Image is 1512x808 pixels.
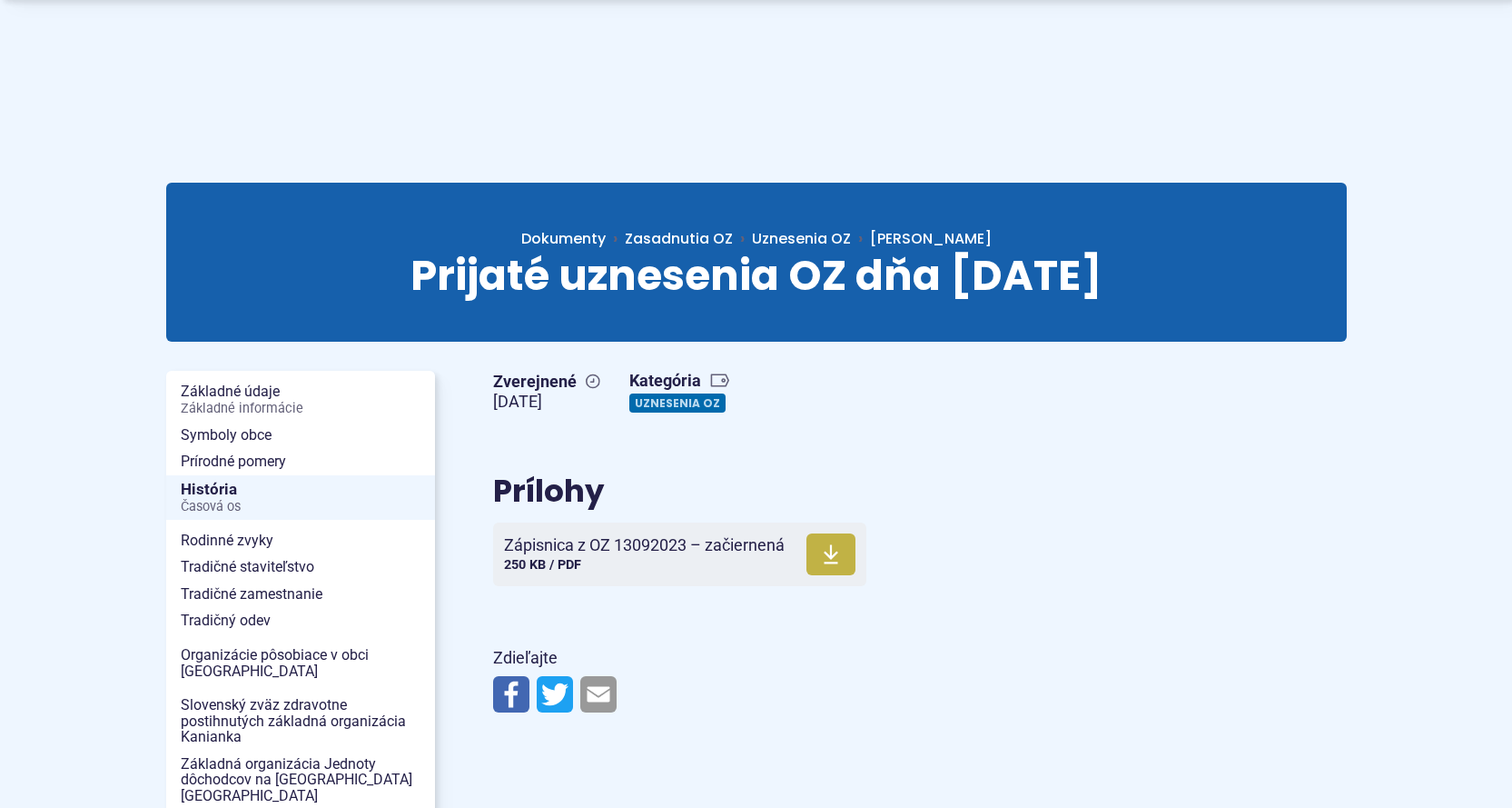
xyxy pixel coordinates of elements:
a: Tradičný odev [166,607,435,634]
span: Tradičné staviteľstvo [181,554,420,581]
span: Zasadnutia OZ [625,228,733,249]
span: [PERSON_NAME] [870,228,992,249]
span: Zverejnené [493,372,600,393]
span: Symboly obce [181,422,420,449]
a: Slovenský zväz zdravotne postihnutých základná organizácia Kanianka [166,692,435,751]
h2: Prílohy [493,474,1138,508]
span: Časová os [181,500,420,514]
a: Organizácie pôsobiace v obci [GEOGRAPHIC_DATA] [166,642,435,684]
span: Kategória [629,371,733,392]
a: HistóriaČasová os [166,475,435,520]
span: Tradičný odev [181,607,420,634]
a: Zápisnica z OZ 13092023 – začiernená 250 KB / PDF [493,523,866,586]
span: Prijaté uznesenia OZ dňa [DATE] [410,246,1102,304]
a: Uznesenia OZ [629,394,726,413]
a: Tradičné zamestnanie [166,581,435,608]
a: Tradičné staviteľstvo [166,554,435,581]
span: Rodinné zvyky [181,527,420,554]
a: Dokumenty [521,228,625,249]
img: Zdieľať na Twitteri [537,676,573,713]
p: Zdieľajte [493,644,1138,673]
a: Rodinné zvyky [166,527,435,554]
span: História [181,475,420,520]
span: Základné údaje [181,378,420,421]
span: Dokumenty [521,228,606,249]
a: Symboly obce [166,422,435,449]
span: Zápisnica z OZ 13092023 – začiernená [504,536,785,554]
span: Organizácie pôsobiace v obci [GEOGRAPHIC_DATA] [181,642,420,684]
span: Slovenský zväz zdravotne postihnutých základná organizácia Kanianka [181,692,420,751]
img: Zdieľať e-mailom [580,676,617,713]
a: Zasadnutia OZ [625,228,752,249]
a: Uznesenia OZ [752,228,851,249]
figcaption: [DATE] [493,392,600,413]
span: 250 KB / PDF [504,557,581,573]
img: Zdieľať na Facebooku [493,676,529,713]
a: [PERSON_NAME] [851,228,992,249]
a: Základné údajeZákladné informácie [166,378,435,421]
span: Tradičné zamestnanie [181,581,420,608]
a: Prírodné pomery [166,448,435,475]
span: Prírodné pomery [181,448,420,475]
span: Základné informácie [181,402,420,416]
